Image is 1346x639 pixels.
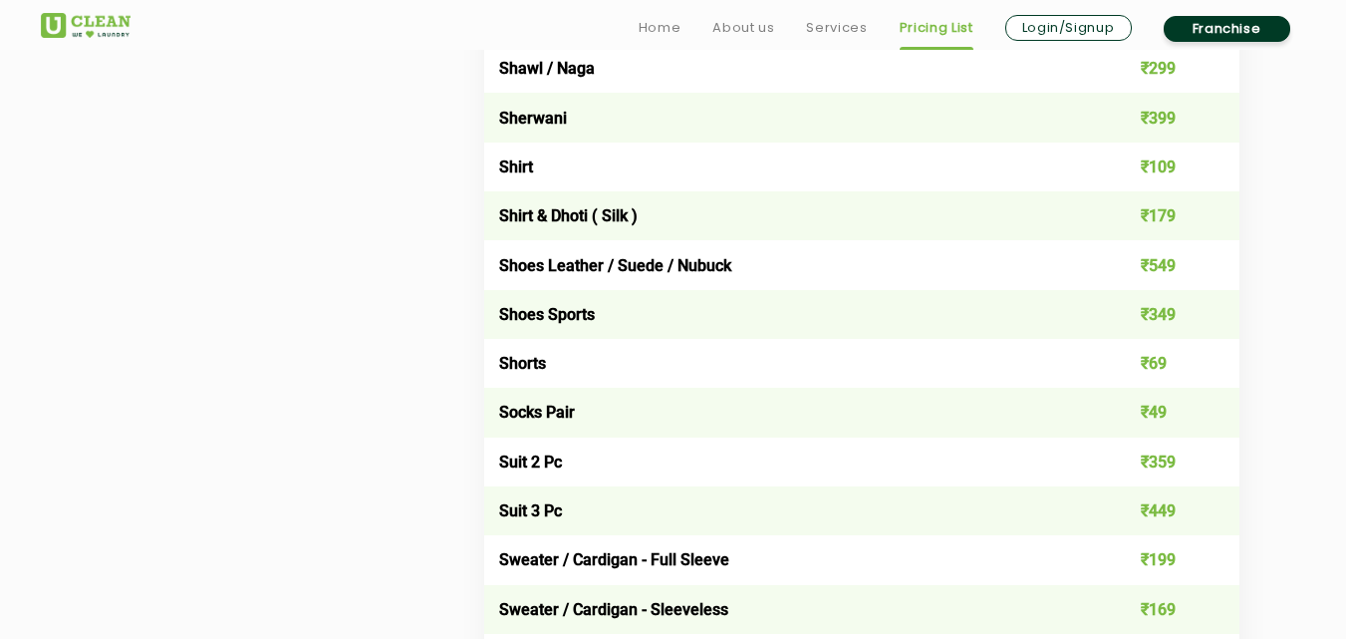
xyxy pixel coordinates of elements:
[484,535,1089,584] td: Sweater / Cardigan - Full Sleeve
[484,44,1089,93] td: Shawl / Naga
[1088,438,1239,486] td: ₹359
[1088,93,1239,142] td: ₹399
[484,585,1089,634] td: Sweater / Cardigan - Sleeveless
[484,143,1089,191] td: Shirt
[1088,240,1239,289] td: ₹549
[1005,15,1132,41] a: Login/Signup
[484,240,1089,289] td: Shoes Leather / Suede / Nubuck
[484,486,1089,535] td: Suit 3 Pc
[484,290,1089,339] td: Shoes Sports
[1088,191,1239,240] td: ₹179
[900,16,973,40] a: Pricing List
[712,16,774,40] a: About us
[1088,535,1239,584] td: ₹199
[484,339,1089,388] td: Shorts
[484,438,1089,486] td: Suit 2 Pc
[1088,290,1239,339] td: ₹349
[1088,143,1239,191] td: ₹109
[484,93,1089,142] td: Sherwani
[484,388,1089,437] td: Socks Pair
[41,13,131,38] img: UClean Laundry and Dry Cleaning
[484,191,1089,240] td: Shirt & Dhoti ( Silk )
[1088,339,1239,388] td: ₹69
[639,16,681,40] a: Home
[1088,44,1239,93] td: ₹299
[1088,388,1239,437] td: ₹49
[806,16,867,40] a: Services
[1088,486,1239,535] td: ₹449
[1088,585,1239,634] td: ₹169
[1164,16,1290,42] a: Franchise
